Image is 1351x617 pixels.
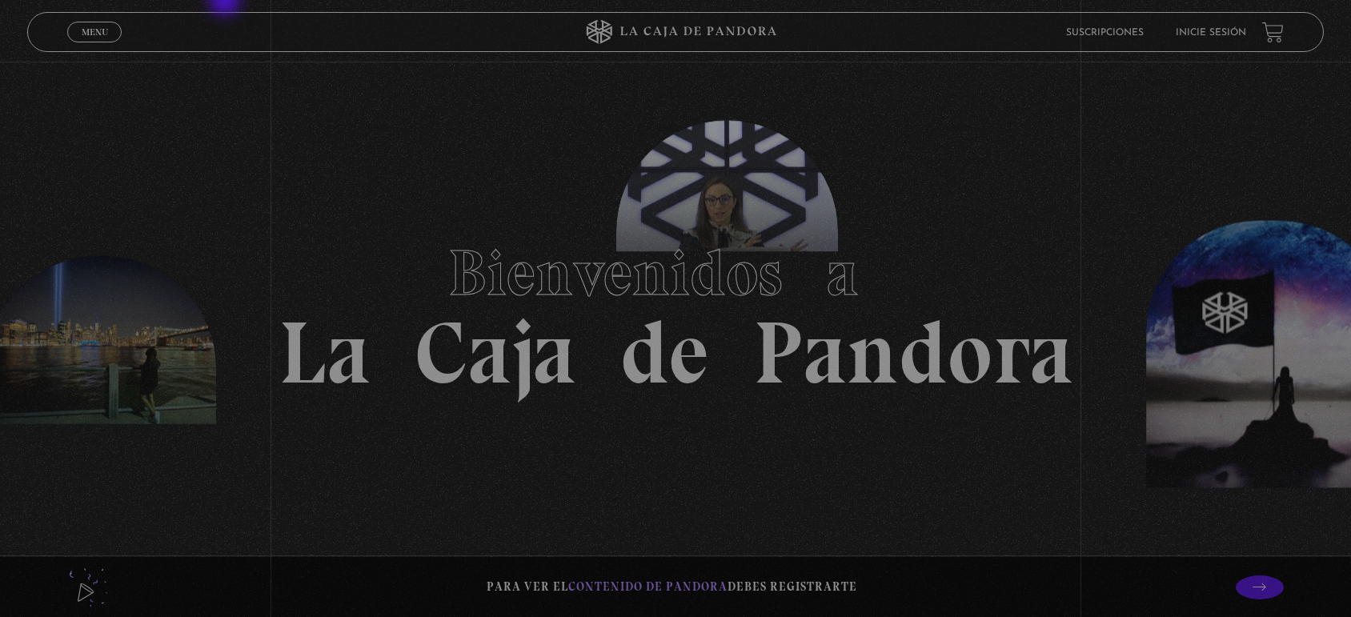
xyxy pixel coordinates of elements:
a: Inicie sesión [1176,28,1246,38]
span: Bienvenidos a [448,234,903,311]
span: Menu [82,27,108,37]
span: Cerrar [76,41,114,52]
a: View your shopping cart [1262,22,1284,43]
a: Suscripciones [1066,28,1144,38]
h1: La Caja de Pandora [279,221,1073,397]
span: contenido de Pandora [568,579,728,594]
p: Para ver el debes registrarte [487,576,857,598]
